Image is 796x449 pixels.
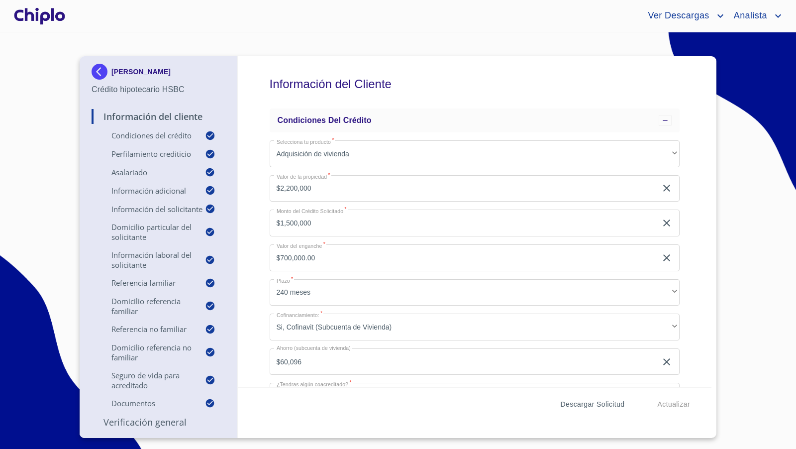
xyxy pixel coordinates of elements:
p: Verificación General [92,416,225,428]
img: Docupass spot blue [92,64,111,80]
div: 240 meses [270,279,680,306]
span: Actualizar [658,398,690,411]
button: account of current user [726,8,784,24]
p: Domicilio Referencia No Familiar [92,342,205,362]
p: Información adicional [92,186,205,196]
p: Referencia No Familiar [92,324,205,334]
p: Información del Cliente [92,111,225,122]
button: clear input [661,217,673,229]
p: Asalariado [92,167,205,177]
p: Documentos [92,398,205,408]
button: clear input [661,252,673,264]
button: Descargar Solicitud [557,395,629,414]
button: clear input [661,356,673,368]
p: Referencia Familiar [92,278,205,288]
span: Analista [726,8,772,24]
button: account of current user [640,8,726,24]
div: Adquisición de vivienda [270,140,680,167]
p: Información del Solicitante [92,204,205,214]
div: [PERSON_NAME] [92,64,225,84]
p: Crédito hipotecario HSBC [92,84,225,96]
p: Domicilio Particular del Solicitante [92,222,205,242]
h5: Información del Cliente [270,64,680,105]
p: Condiciones del Crédito [92,130,205,140]
p: Información Laboral del Solicitante [92,250,205,270]
button: Actualizar [654,395,694,414]
p: [PERSON_NAME] [111,68,171,76]
p: Dictamen del Crédito [92,436,225,448]
p: Domicilio Referencia Familiar [92,296,205,316]
p: Perfilamiento crediticio [92,149,205,159]
button: clear input [661,182,673,194]
span: Ver Descargas [640,8,714,24]
span: Descargar Solicitud [561,398,625,411]
div: Condiciones del Crédito [270,109,680,132]
div: No, solamente yo [270,383,680,410]
p: Seguro de Vida para Acreditado [92,370,205,390]
div: Si, Cofinavit (Subcuenta de Vivienda) [270,314,680,340]
span: Condiciones del Crédito [278,116,372,124]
